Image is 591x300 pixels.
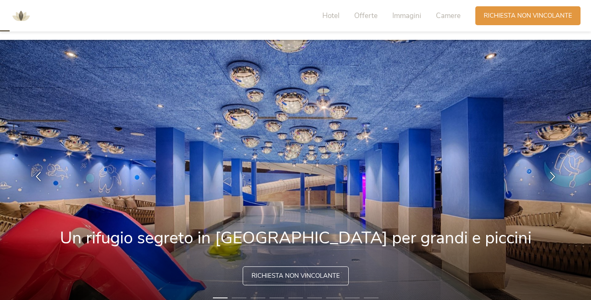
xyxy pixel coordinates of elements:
[354,11,378,21] span: Offerte
[8,13,34,18] a: AMONTI & LUNARIS Wellnessresort
[322,11,340,21] span: Hotel
[484,11,572,20] span: Richiesta non vincolante
[251,271,340,280] span: Richiesta non vincolante
[436,11,461,21] span: Camere
[8,3,34,29] img: AMONTI & LUNARIS Wellnessresort
[392,11,421,21] span: Immagini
